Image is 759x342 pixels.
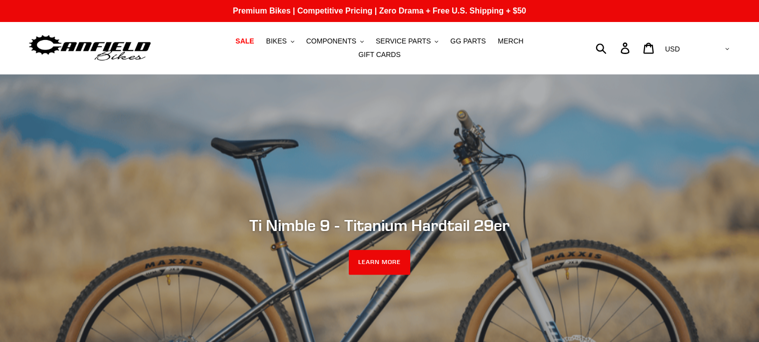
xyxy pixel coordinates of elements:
img: Canfield Bikes [27,32,152,64]
a: SALE [230,34,259,48]
span: GIFT CARDS [358,50,401,59]
span: SALE [235,37,254,45]
input: Search [601,37,627,59]
button: BIKES [261,34,299,48]
span: BIKES [266,37,287,45]
span: MERCH [498,37,523,45]
a: GIFT CARDS [353,48,406,61]
span: COMPONENTS [306,37,356,45]
a: MERCH [493,34,528,48]
a: GG PARTS [445,34,491,48]
button: SERVICE PARTS [371,34,443,48]
button: COMPONENTS [301,34,369,48]
h2: Ti Nimble 9 - Titanium Hardtail 29er [107,216,652,235]
span: GG PARTS [450,37,486,45]
a: LEARN MORE [349,250,410,275]
span: SERVICE PARTS [376,37,431,45]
